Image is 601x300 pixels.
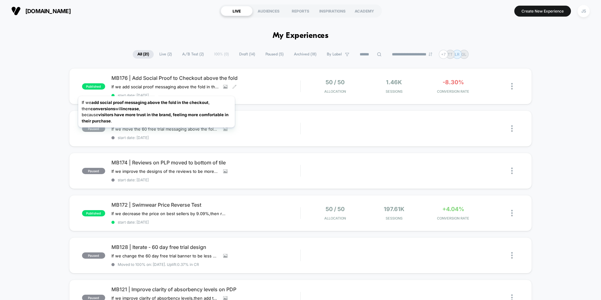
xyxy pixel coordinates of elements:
[111,159,300,166] span: MB174 | Reviews on PLP moved to bottom of tile
[133,50,154,59] span: All ( 21 )
[425,216,481,220] span: CONVERSION RATE
[111,93,300,98] span: start date: [DATE]
[511,168,513,174] img: close
[177,50,208,59] span: A/B Test ( 2 )
[118,262,199,267] span: Moved to 100% on: [DATE] . Uplift: 0.37% in CR
[316,6,348,16] div: INSPIRATIONS
[82,252,105,259] span: paused
[111,135,300,140] span: start date: [DATE]
[221,6,253,16] div: LIVE
[25,8,71,14] span: [DOMAIN_NAME]
[82,83,105,90] span: published
[455,52,460,57] p: LR
[514,6,571,17] button: Create New Experience
[111,211,228,216] span: If we decrease the price on best sellers by 9.09%,then revenue will increase,because customers ar...
[111,75,300,81] span: MB176 | Add Social Proof to Checkout above the fold
[384,206,404,212] span: 197.61k
[425,89,481,94] span: CONVERSION RATE
[285,6,316,16] div: REPORTS
[442,206,464,212] span: +4.04%
[111,202,300,208] span: MB172 | Swimwear Price Reverse Test
[82,210,105,216] span: published
[234,50,260,59] span: Draft ( 14 )
[324,89,346,94] span: Allocation
[348,6,380,16] div: ACADEMY
[366,216,422,220] span: Sessions
[448,52,453,57] p: TT
[511,252,513,259] img: close
[111,127,218,132] span: If we move the 60 free trial messaging above the fold for mobile,then conversions will increase,b...
[576,5,592,18] button: JS
[511,83,513,90] img: close
[327,52,342,57] span: By Label
[429,52,432,56] img: end
[439,50,448,59] div: + 7
[111,286,300,292] span: MB121 | Improve clarity of absorbency levels on PDP
[443,79,464,85] span: -8.30%
[366,89,422,94] span: Sessions
[82,126,105,132] span: paused
[111,244,300,250] span: MB128 | Iterate - 60 day free trial design
[324,216,346,220] span: Allocation
[386,79,402,85] span: 1.46k
[11,6,21,16] img: Visually logo
[326,79,345,85] span: 50 / 50
[111,117,300,123] span: MB171 | (V3) 60 free trial placement above fold
[511,210,513,216] img: close
[82,168,105,174] span: paused
[253,6,285,16] div: AUDIENCES
[155,50,177,59] span: Live ( 2 )
[511,125,513,132] img: close
[289,50,321,59] span: Archived ( 18 )
[461,52,466,57] p: GL
[273,31,329,40] h1: My Experiences
[326,206,345,212] span: 50 / 50
[111,169,218,174] span: If we improve the designs of the reviews to be more visible and credible,then conversions will in...
[578,5,590,17] div: JS
[111,84,218,89] span: If we add social proof messaging above the fold in the checkout,then conversions will increase,be...
[111,220,300,225] span: start date: [DATE]
[261,50,288,59] span: Paused ( 5 )
[9,6,73,16] button: [DOMAIN_NAME]
[111,253,218,258] span: If we change the 60 day free trial banner to be less distracting from the primary CTA,then conver...
[111,178,300,182] span: start date: [DATE]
